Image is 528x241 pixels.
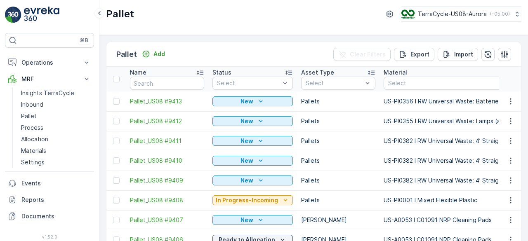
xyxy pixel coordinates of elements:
[5,71,94,87] button: MRF
[21,75,78,83] p: MRF
[301,137,375,145] p: Pallets
[454,50,473,58] p: Import
[212,96,293,106] button: New
[212,156,293,166] button: New
[113,217,120,223] div: Toggle Row Selected
[21,89,74,97] p: Insights TerraCycle
[21,124,43,132] p: Process
[301,196,375,204] p: Pallets
[394,48,434,61] button: Export
[301,157,375,165] p: Pallets
[301,68,334,77] p: Asset Type
[410,50,429,58] p: Export
[21,135,48,143] p: Allocation
[18,122,94,133] a: Process
[438,48,478,61] button: Import
[5,192,94,208] a: Reports
[18,99,94,110] a: Inbound
[301,117,375,125] p: Pallets
[5,175,94,192] a: Events
[21,147,46,155] p: Materials
[350,50,386,58] p: Clear Filters
[18,157,94,168] a: Settings
[130,176,204,185] a: Pallet_US08 #9409
[130,97,204,105] a: Pallet_US08 #9413
[24,7,59,23] img: logo_light-DOdMpM7g.png
[21,101,43,109] p: Inbound
[153,50,165,58] p: Add
[401,9,415,19] img: image_ci7OI47.png
[21,112,37,120] p: Pallet
[240,137,253,145] p: New
[418,10,487,18] p: TerraCycle-US08-Aurora
[18,110,94,122] a: Pallet
[216,196,278,204] p: In Progress-Incoming
[5,7,21,23] img: logo
[5,234,94,239] span: v 1.52.0
[130,117,204,125] a: Pallet_US08 #9412
[490,11,510,17] p: ( -05:00 )
[130,77,204,90] input: Search
[130,137,204,145] a: Pallet_US08 #9411
[18,87,94,99] a: Insights TerraCycle
[106,7,134,21] p: Pallet
[130,157,204,165] a: Pallet_US08 #9410
[212,175,293,185] button: New
[21,212,91,220] p: Documents
[5,54,94,71] button: Operations
[18,133,94,145] a: Allocation
[401,7,521,21] button: TerraCycle-US08-Aurora(-05:00)
[5,208,94,225] a: Documents
[113,157,120,164] div: Toggle Row Selected
[80,37,88,44] p: ⌘B
[139,49,168,59] button: Add
[113,197,120,204] div: Toggle Row Selected
[240,216,253,224] p: New
[212,116,293,126] button: New
[130,68,146,77] p: Name
[212,68,231,77] p: Status
[240,157,253,165] p: New
[21,58,78,67] p: Operations
[240,176,253,185] p: New
[21,158,45,166] p: Settings
[113,138,120,144] div: Toggle Row Selected
[212,195,293,205] button: In Progress-Incoming
[116,49,137,60] p: Pallet
[113,177,120,184] div: Toggle Row Selected
[18,145,94,157] a: Materials
[301,176,375,185] p: Pallets
[21,179,91,187] p: Events
[301,216,375,224] p: [PERSON_NAME]
[212,215,293,225] button: New
[240,117,253,125] p: New
[21,196,91,204] p: Reports
[217,79,280,87] p: Select
[306,79,363,87] p: Select
[384,68,407,77] p: Material
[240,97,253,105] p: New
[130,196,204,204] a: Pallet_US08 #9408
[301,97,375,105] p: Pallets
[212,136,293,146] button: New
[113,98,120,105] div: Toggle Row Selected
[130,216,204,224] a: Pallet_US08 #9407
[333,48,391,61] button: Clear Filters
[113,118,120,124] div: Toggle Row Selected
